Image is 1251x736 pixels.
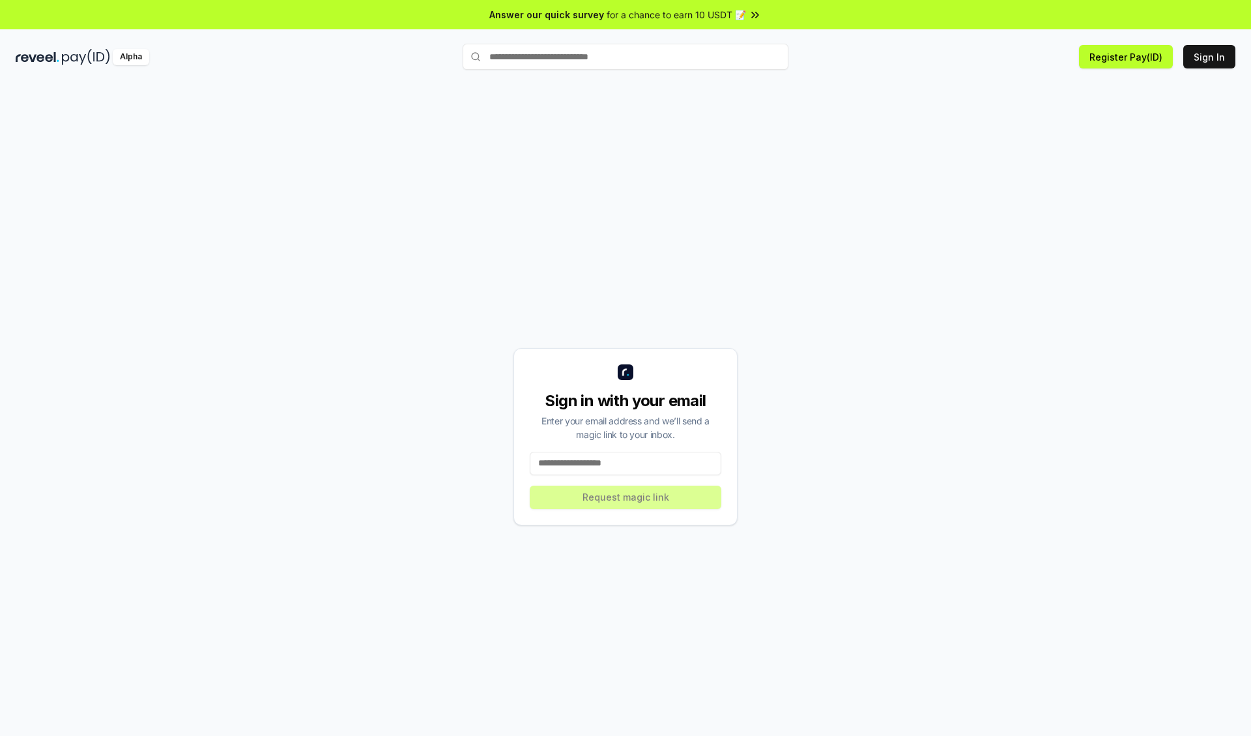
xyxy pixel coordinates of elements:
span: for a chance to earn 10 USDT 📝 [607,8,746,22]
img: reveel_dark [16,49,59,65]
div: Sign in with your email [530,390,721,411]
button: Sign In [1183,45,1235,68]
div: Enter your email address and we’ll send a magic link to your inbox. [530,414,721,441]
div: Alpha [113,49,149,65]
button: Register Pay(ID) [1079,45,1173,68]
img: logo_small [618,364,633,380]
span: Answer our quick survey [489,8,604,22]
img: pay_id [62,49,110,65]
